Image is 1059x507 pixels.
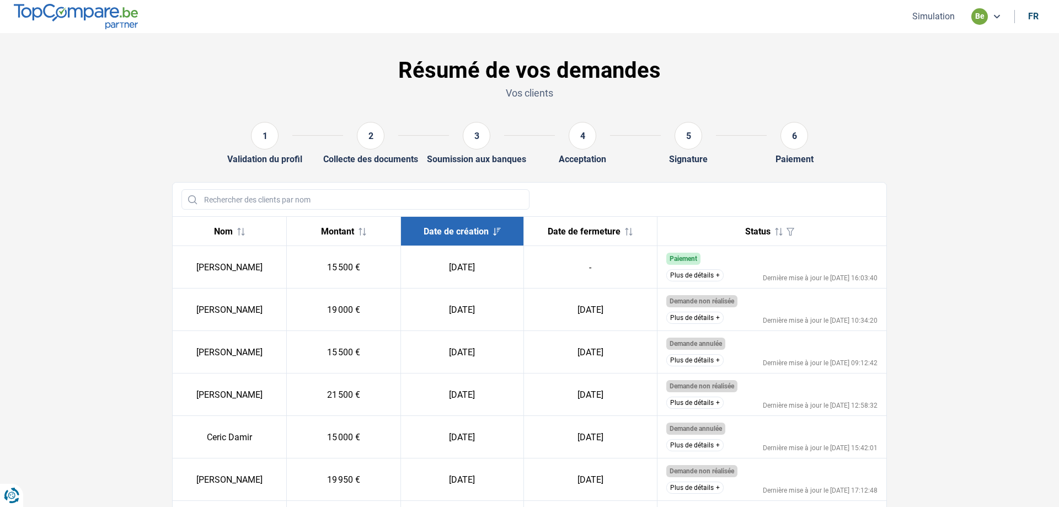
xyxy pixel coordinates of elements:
[321,226,354,237] span: Montant
[287,246,401,289] td: 15 500 €
[524,246,657,289] td: -
[172,57,887,84] h1: Résumé de vos demandes
[524,458,657,501] td: [DATE]
[287,416,401,458] td: 15 000 €
[251,122,279,150] div: 1
[181,189,529,210] input: Rechercher des clients par nom
[669,154,708,164] div: Signature
[357,122,384,150] div: 2
[763,402,878,409] div: Dernière mise à jour le [DATE] 12:58:32
[173,246,287,289] td: [PERSON_NAME]
[400,416,523,458] td: [DATE]
[524,373,657,416] td: [DATE]
[524,289,657,331] td: [DATE]
[666,439,724,451] button: Plus de détails
[173,373,287,416] td: [PERSON_NAME]
[173,289,287,331] td: [PERSON_NAME]
[287,331,401,373] td: 15 500 €
[524,416,657,458] td: [DATE]
[227,154,302,164] div: Validation du profil
[559,154,606,164] div: Acceptation
[172,86,887,100] p: Vos clients
[670,255,697,263] span: Paiement
[666,397,724,409] button: Plus de détails
[763,445,878,451] div: Dernière mise à jour le [DATE] 15:42:01
[670,382,734,390] span: Demande non réalisée
[173,458,287,501] td: [PERSON_NAME]
[524,331,657,373] td: [DATE]
[400,458,523,501] td: [DATE]
[400,246,523,289] td: [DATE]
[763,317,878,324] div: Dernière mise à jour le [DATE] 10:34:20
[463,122,490,150] div: 3
[14,4,138,29] img: TopCompare.be
[427,154,526,164] div: Soumission aux banques
[763,487,878,494] div: Dernière mise à jour le [DATE] 17:12:48
[666,312,724,324] button: Plus de détails
[745,226,771,237] span: Status
[323,154,418,164] div: Collecte des documents
[173,416,287,458] td: Ceric Damir
[909,10,958,22] button: Simulation
[400,331,523,373] td: [DATE]
[675,122,702,150] div: 5
[775,154,814,164] div: Paiement
[424,226,489,237] span: Date de création
[173,331,287,373] td: [PERSON_NAME]
[569,122,596,150] div: 4
[287,458,401,501] td: 19 950 €
[780,122,808,150] div: 6
[763,275,878,281] div: Dernière mise à jour le [DATE] 16:03:40
[670,467,734,475] span: Demande non réalisée
[287,373,401,416] td: 21 500 €
[287,289,401,331] td: 19 000 €
[670,297,734,305] span: Demande non réalisée
[763,360,878,366] div: Dernière mise à jour le [DATE] 09:12:42
[400,289,523,331] td: [DATE]
[971,8,988,25] div: be
[666,482,724,494] button: Plus de détails
[670,340,722,348] span: Demande annulée
[666,354,724,366] button: Plus de détails
[400,373,523,416] td: [DATE]
[214,226,233,237] span: Nom
[670,425,722,433] span: Demande annulée
[1028,11,1039,22] div: fr
[666,269,724,281] button: Plus de détails
[548,226,621,237] span: Date de fermeture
